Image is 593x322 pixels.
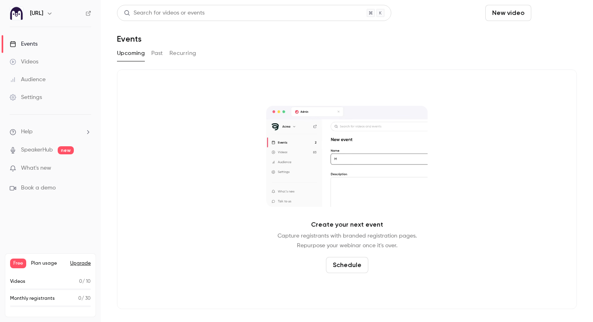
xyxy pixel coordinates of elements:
[79,279,82,284] span: 0
[78,295,91,302] p: / 30
[10,295,55,302] p: Monthly registrants
[326,257,368,273] button: Schedule
[78,296,81,301] span: 0
[10,58,38,66] div: Videos
[10,259,26,268] span: Free
[311,220,383,229] p: Create your next event
[21,128,33,136] span: Help
[10,278,25,285] p: Videos
[79,278,91,285] p: / 10
[30,9,43,17] h6: [URL]
[58,146,74,154] span: new
[21,146,53,154] a: SpeakerHub
[535,5,577,21] button: Schedule
[10,40,38,48] div: Events
[124,9,205,17] div: Search for videos or events
[21,164,51,173] span: What's new
[70,260,91,267] button: Upgrade
[10,93,42,101] div: Settings
[117,47,145,60] button: Upcoming
[169,47,196,60] button: Recurring
[117,34,142,44] h1: Events
[31,260,65,267] span: Plan usage
[10,7,23,20] img: Ed.ai
[10,128,91,136] li: help-dropdown-opener
[21,184,56,192] span: Book a demo
[485,5,531,21] button: New video
[278,231,417,250] p: Capture registrants with branded registration pages. Repurpose your webinar once it's over.
[151,47,163,60] button: Past
[10,76,46,84] div: Audience
[81,165,91,172] iframe: Noticeable Trigger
